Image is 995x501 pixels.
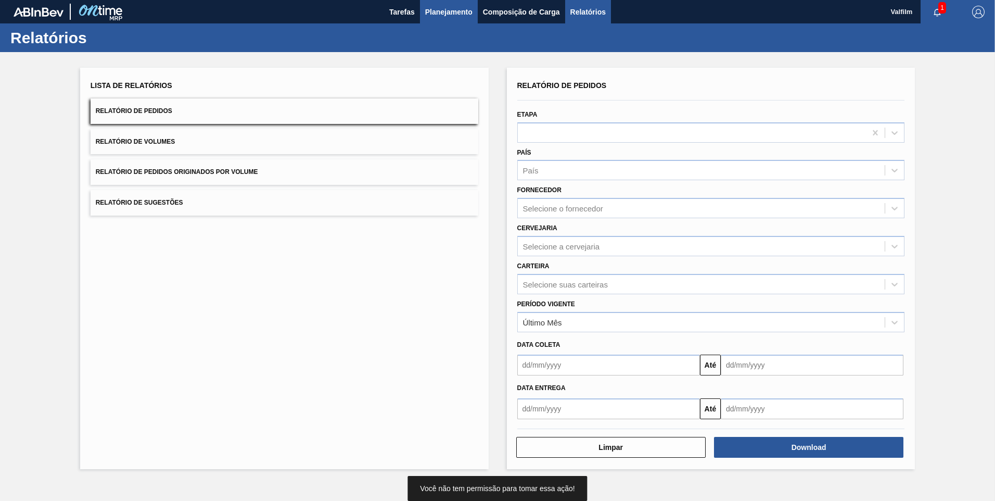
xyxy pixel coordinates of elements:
span: Composição de Carga [483,6,560,18]
span: Lista de Relatórios [91,81,172,90]
span: Planejamento [425,6,473,18]
input: dd/mm/yyyy [721,355,903,375]
span: Você não tem permissão para tomar essa ação! [420,484,575,493]
span: Relatório de Pedidos [517,81,607,90]
span: Relatório de Sugestões [96,199,183,206]
div: Selecione suas carteiras [523,280,608,289]
img: Logout [972,6,985,18]
button: Até [700,398,721,419]
h1: Relatórios [10,32,195,44]
div: Selecione a cervejaria [523,242,600,250]
button: Limpar [516,437,706,458]
button: Relatório de Sugestões [91,190,478,216]
div: País [523,166,539,175]
span: Data coleta [517,341,560,348]
label: Período Vigente [517,300,575,308]
label: Fornecedor [517,186,562,194]
button: Relatório de Volumes [91,129,478,155]
input: dd/mm/yyyy [517,398,700,419]
button: Relatório de Pedidos Originados por Volume [91,159,478,185]
span: 1 [938,2,946,14]
input: dd/mm/yyyy [517,355,700,375]
span: Relatório de Pedidos [96,107,172,115]
button: Download [714,437,903,458]
button: Relatório de Pedidos [91,98,478,124]
span: Data entrega [517,384,566,392]
button: Notificações [921,5,954,19]
div: Selecione o fornecedor [523,204,603,213]
label: Carteira [517,262,550,270]
label: País [517,149,531,156]
label: Etapa [517,111,538,118]
span: Relatório de Pedidos Originados por Volume [96,168,258,176]
img: TNhmsLtSVTkK8tSr43FrP2fwEKptu5GPRR3wAAAABJRU5ErkJggg== [14,7,63,17]
input: dd/mm/yyyy [721,398,903,419]
span: Relatórios [570,6,606,18]
span: Tarefas [389,6,415,18]
button: Até [700,355,721,375]
span: Relatório de Volumes [96,138,175,145]
label: Cervejaria [517,224,557,232]
div: Último Mês [523,318,562,327]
